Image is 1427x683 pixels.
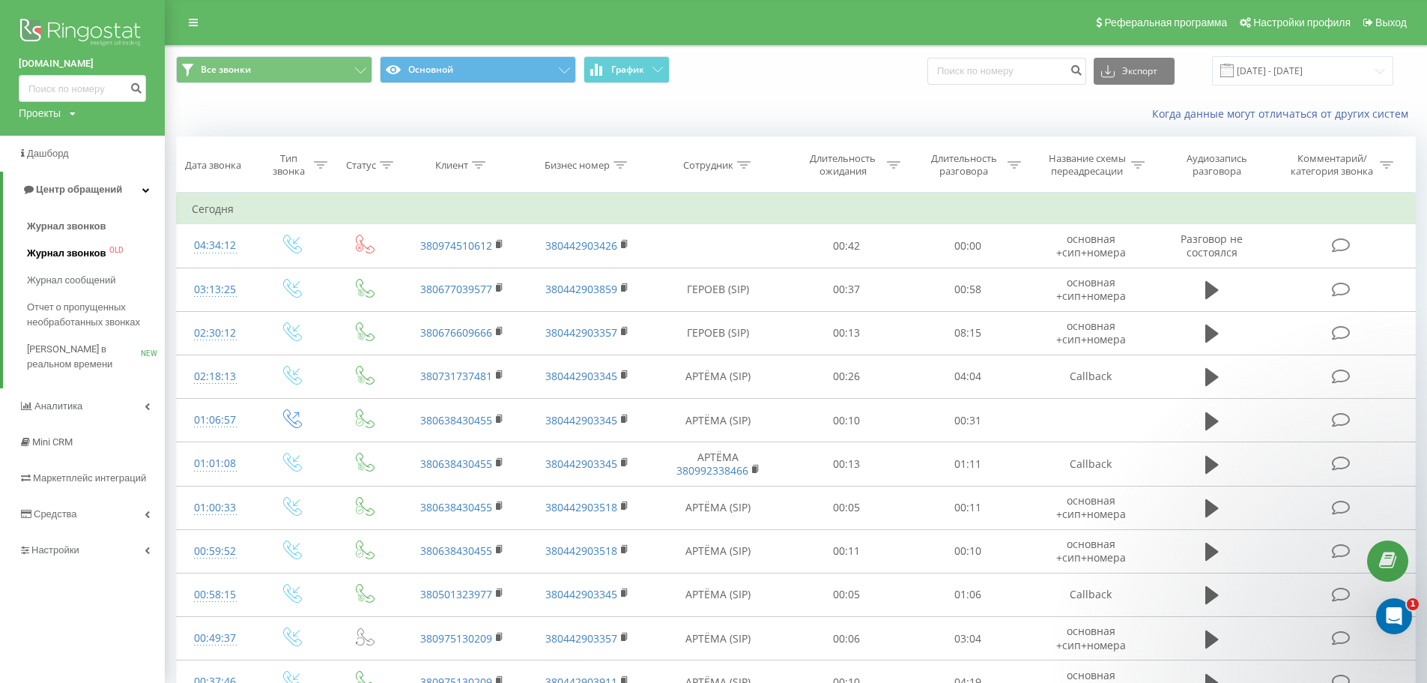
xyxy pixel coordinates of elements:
[1028,617,1154,661] td: основная +сип+номера
[907,355,1028,398] td: 04:04
[907,486,1028,529] td: 00:11
[545,413,617,427] a: 380442903345
[1028,311,1154,355] td: основная +сип+номера
[786,573,906,616] td: 00:05
[907,529,1028,573] td: 00:10
[192,406,239,435] div: 01:06:57
[27,219,106,234] span: Журнал звонков
[545,457,617,471] a: 380442903345
[27,148,69,159] span: Дашборд
[650,268,786,311] td: ГЕРОЕВ (SIP)
[192,275,239,304] div: 03:13:25
[786,529,906,573] td: 00:11
[545,369,617,383] a: 380442903345
[192,449,239,478] div: 01:01:08
[19,106,61,121] div: Проекты
[27,267,165,294] a: Журнал сообщений
[584,56,670,83] button: График
[27,246,106,261] span: Журнал звонков
[907,268,1028,311] td: 00:58
[27,213,165,240] a: Журнал звонков
[36,184,122,195] span: Центр обращений
[27,273,115,288] span: Журнал сообщений
[650,355,786,398] td: АРТЁМА (SIP)
[192,537,239,566] div: 00:59:52
[803,152,883,178] div: Длительность ожидания
[907,399,1028,442] td: 00:31
[786,486,906,529] td: 00:05
[420,457,492,471] a: 380638430455
[420,238,492,253] a: 380974510612
[19,75,146,102] input: Поиск по номеру
[1375,16,1407,28] span: Выход
[1028,573,1154,616] td: Callback
[34,508,77,520] span: Средства
[907,573,1028,616] td: 01:06
[786,442,906,486] td: 00:13
[650,442,786,486] td: АРТЁМА
[907,617,1028,661] td: 03:04
[1028,442,1154,486] td: Callback
[907,311,1028,355] td: 08:15
[176,56,372,83] button: Все звонки
[786,268,906,311] td: 00:37
[1028,529,1154,573] td: основная +сип+номера
[192,580,239,610] div: 00:58:15
[611,64,644,75] span: График
[346,159,376,172] div: Статус
[907,224,1028,268] td: 00:00
[192,231,239,260] div: 04:34:12
[185,159,241,172] div: Дата звонка
[650,486,786,529] td: АРТЁМА (SIP)
[420,587,492,601] a: 380501323977
[545,544,617,558] a: 380442903518
[31,544,79,556] span: Настройки
[545,282,617,296] a: 380442903859
[1028,355,1154,398] td: Callback
[192,493,239,523] div: 01:00:33
[177,194,1416,224] td: Сегодня
[27,294,165,336] a: Отчет о пропущенных необработанных звонках
[19,15,146,52] img: Ringostat logo
[650,399,786,442] td: АРТЁМА (SIP)
[27,300,157,330] span: Отчет о пропущенных необработанных звонках
[192,624,239,653] div: 00:49:37
[192,319,239,348] div: 02:30:12
[545,587,617,601] a: 380442903345
[201,64,251,76] span: Все звонки
[27,342,141,372] span: [PERSON_NAME] в реальном времени
[420,544,492,558] a: 380638430455
[1253,16,1351,28] span: Настройки профиля
[545,500,617,514] a: 380442903518
[1407,598,1419,610] span: 1
[27,336,165,378] a: [PERSON_NAME] в реальном времениNEW
[1288,152,1376,178] div: Комментарий/категория звонка
[676,463,748,478] a: 380992338466
[545,238,617,253] a: 380442903426
[786,617,906,661] td: 00:06
[33,472,146,484] span: Маркетплейс интеграций
[420,282,492,296] a: 380677039577
[420,500,492,514] a: 380638430455
[1094,58,1175,85] button: Экспорт
[924,152,1004,178] div: Длительность разговора
[545,631,617,646] a: 380442903357
[34,400,82,412] span: Аналитика
[1028,486,1154,529] td: основная +сип+номера
[650,311,786,355] td: ГЕРОЕВ (SIP)
[1376,598,1412,634] iframe: Intercom live chat
[786,399,906,442] td: 00:10
[420,369,492,383] a: 380731737481
[650,573,786,616] td: АРТЁМА (SIP)
[1028,224,1154,268] td: основная +сип+номера
[267,152,310,178] div: Тип звонка
[927,58,1086,85] input: Поиск по номеру
[1047,152,1127,178] div: Название схемы переадресации
[32,436,73,448] span: Mini CRM
[545,325,617,340] a: 380442903357
[420,413,492,427] a: 380638430455
[650,617,786,661] td: АРТЁМА (SIP)
[3,172,165,208] a: Центр обращений
[683,159,733,172] div: Сотрудник
[420,325,492,340] a: 380676609666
